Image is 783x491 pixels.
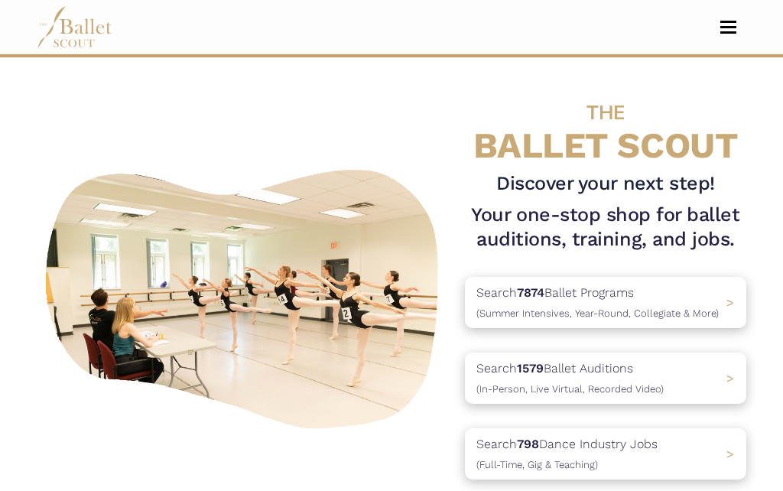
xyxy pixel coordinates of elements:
[726,295,734,310] span: >
[517,437,539,451] b: 798
[465,88,746,165] h4: BALLET SCOUT
[476,434,658,473] p: Search Dance Industry Jobs
[465,203,746,253] h1: Your one-stop shop for ballet auditions, training, and jobs.
[465,171,746,197] h3: Discover your next step!
[476,283,719,322] p: Search Ballet Programs
[465,353,746,404] a: Search1579Ballet Auditions(In-Person, Live Virtual, Recorded Video) >
[726,371,734,385] span: >
[476,307,719,319] span: (Summer Intensives, Year-Round, Collegiate & More)
[476,459,598,470] span: (Full-Time, Gig & Teaching)
[726,447,734,461] span: >
[476,359,664,398] p: Search Ballet Auditions
[37,158,453,435] img: A group of ballerinas talking to each other in a ballet studio
[465,428,746,480] a: Search798Dance Industry Jobs(Full-Time, Gig & Teaching) >
[465,277,746,328] a: Search7874Ballet Programs(Summer Intensives, Year-Round, Collegiate & More)>
[476,383,664,395] span: (In-Person, Live Virtual, Recorded Video)
[586,100,625,124] span: THE
[517,285,544,300] b: 7874
[517,361,544,376] b: 1579
[710,20,746,34] button: Toggle navigation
